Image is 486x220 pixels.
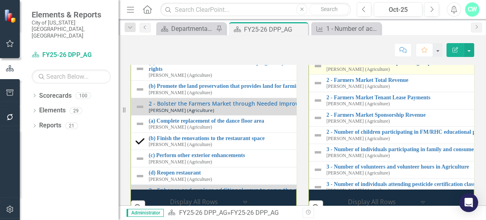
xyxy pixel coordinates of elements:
img: Not Defined [135,102,145,112]
button: Oct-25 [374,2,422,17]
td: Double-Click to Edit Right Click for Context Menu [131,185,465,202]
a: (a) Complete replacement of the dance floor area [149,118,461,124]
td: Double-Click to Edit Right Click for Context Menu [131,81,465,98]
img: Not Defined [313,182,323,192]
a: 2 - Bolster the Farmers Market through Needed Improvements [149,101,461,106]
small: [PERSON_NAME] (Agriculture) [327,101,390,106]
div: 21 [65,122,78,129]
img: Not Defined [135,85,145,94]
td: Double-Click to Edit Right Click for Context Menu [131,167,465,185]
img: ClearPoint Strategy [4,9,18,23]
a: (c) Perform other exterior enhancements [149,152,461,158]
img: Not Defined [313,61,323,71]
div: Departmental Performance Plans [171,24,214,34]
small: [PERSON_NAME] (Agriculture) [327,67,390,72]
a: Departmental Performance Plans [158,24,214,34]
div: 1 - Number of acres enrolled in ARP [326,24,379,34]
img: Not Defined [135,171,145,181]
small: [PERSON_NAME] (Agriculture) [149,90,212,95]
small: [PERSON_NAME] (Agriculture) [149,177,212,182]
img: Not Defined [135,188,145,198]
td: Double-Click to Edit Right Click for Context Menu [131,150,465,167]
input: Search ClearPoint... [160,3,351,17]
small: [PERSON_NAME] (Agriculture) [327,84,390,89]
small: [PERSON_NAME] (Agriculture) [149,108,214,113]
span: Search [321,6,338,12]
div: FY25-26 DPP_AG [244,25,306,34]
small: [PERSON_NAME] (Agriculture) [327,136,390,141]
img: Not Defined [313,165,323,174]
div: 100 [76,92,91,99]
img: Not Defined [313,78,323,88]
a: FY25-26 DPP_AG [179,209,227,216]
div: » [168,209,296,218]
small: [PERSON_NAME] (Agriculture) [149,125,212,130]
a: 3 - Enhance and explore additional ways to serve the public through agricultural based services a... [149,187,461,193]
a: (d) Reopen restaurant [149,170,461,176]
small: [PERSON_NAME] (Agriculture) [327,188,390,193]
input: Search Below... [32,70,111,83]
a: (a) Grow interest & secure more land in ARP program by increasing acreage enrolled in program and... [149,60,461,72]
img: Not Defined [313,148,323,157]
button: CW [465,2,479,17]
small: [PERSON_NAME] (Agriculture) [327,119,390,124]
div: Open Intercom Messenger [459,193,478,212]
a: Elements [39,106,66,115]
span: Administrator [127,209,164,217]
button: Search [309,4,349,15]
td: Double-Click to Edit Right Click for Context Menu [131,57,465,81]
a: Scorecards [39,91,72,101]
img: Not Defined [135,119,145,129]
a: (b) Promote the land preservation that provides land for farming [149,83,461,89]
small: [PERSON_NAME] (Agriculture) [327,153,390,158]
img: Not Defined [135,64,145,74]
small: [PERSON_NAME] (Agriculture) [149,159,212,165]
img: Not Defined [313,96,323,105]
td: Double-Click to Edit Right Click for Context Menu [131,98,465,116]
div: 29 [70,107,82,114]
span: Elements & Reports [32,10,111,19]
small: City of [US_STATE][GEOGRAPHIC_DATA], [GEOGRAPHIC_DATA] [32,19,111,39]
a: FY25-26 DPP_AG [32,51,111,60]
td: Double-Click to Edit Right Click for Context Menu [131,133,465,150]
a: 1 - Number of acres enrolled in ARP [313,24,379,34]
a: Reports [39,121,61,130]
div: FY25-26 DPP_AG [230,209,278,216]
small: [PERSON_NAME] (Agriculture) [149,73,212,78]
td: Double-Click to Edit Right Click for Context Menu [131,115,465,133]
div: Oct-25 [376,5,420,15]
img: Completed [135,137,145,146]
img: Not Defined [135,154,145,163]
img: Not Defined [313,113,323,123]
small: [PERSON_NAME] (Agriculture) [149,142,212,147]
a: (b) Finish the renovations to the restaurant space [149,135,461,141]
small: [PERSON_NAME] (Agriculture) [327,171,390,176]
img: Not Defined [313,131,323,140]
